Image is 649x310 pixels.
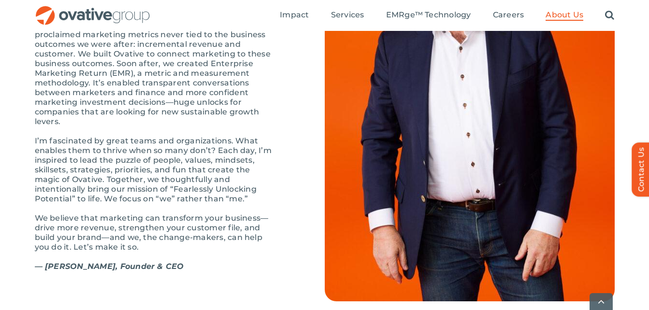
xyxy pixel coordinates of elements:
[493,10,524,21] a: Careers
[35,11,276,127] p: In my experience leading [DOMAIN_NAME] and Target’s guest data strategy, I was frustrated that th...
[605,10,614,21] a: Search
[386,10,471,21] a: EMRge™ Technology
[546,10,583,21] a: About Us
[331,10,364,20] span: Services
[280,10,309,21] a: Impact
[331,10,364,21] a: Services
[35,5,151,14] a: OG_Full_horizontal_RGB
[280,10,309,20] span: Impact
[546,10,583,20] span: About Us
[386,10,471,20] span: EMRge™ Technology
[35,213,276,252] p: We believe that marketing can transform your business—drive more revenue, strengthen your custome...
[493,10,524,20] span: Careers
[35,136,276,204] p: I’m fascinated by great teams and organizations. What enables them to thrive when so many don’t? ...
[35,262,184,271] strong: — [PERSON_NAME], Founder & CEO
